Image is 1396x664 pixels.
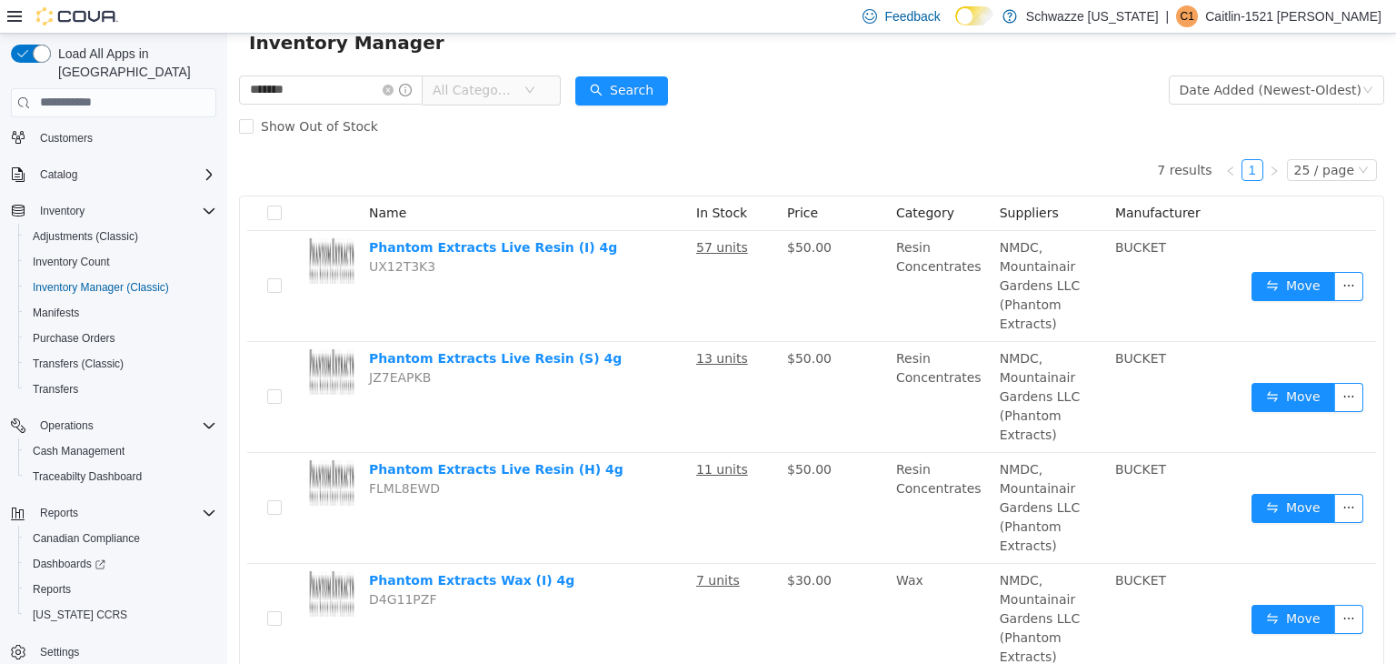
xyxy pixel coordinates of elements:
[25,251,216,273] span: Inventory Count
[773,317,853,408] span: NMDC, Mountainair Gardens LLC (Phantom Extracts)
[888,539,939,554] span: BUCKET
[26,86,158,100] span: Show Out of Stock
[33,357,124,371] span: Transfers (Classic)
[25,277,176,298] a: Inventory Manager (Classic)
[142,337,204,351] span: JZ7EAPKB
[669,172,727,186] span: Category
[33,415,101,437] button: Operations
[952,43,1134,70] div: Date Added (Newest-Oldest)
[40,204,85,218] span: Inventory
[1042,132,1052,143] i: icon: right
[25,327,123,349] a: Purchase Orders
[25,226,145,247] a: Adjustments (Classic)
[25,302,86,324] a: Manifests
[560,172,591,186] span: Price
[142,539,347,554] a: Phantom Extracts Wax (I) 4g
[155,51,166,62] i: icon: close-circle
[1107,349,1136,378] button: icon: ellipsis
[773,206,853,297] span: NMDC, Mountainair Gardens LLC (Phantom Extracts)
[1026,5,1159,27] p: Schwazze [US_STATE]
[40,645,79,659] span: Settings
[297,51,308,64] i: icon: down
[560,428,604,443] span: $50.00
[40,506,78,520] span: Reports
[773,172,832,186] span: Suppliers
[33,164,85,186] button: Catalog
[18,249,224,275] button: Inventory Count
[1205,5,1381,27] p: Caitlin-1521 [PERSON_NAME]
[25,604,216,626] span: Washington CCRS
[469,428,521,443] u: 11 units
[25,553,113,575] a: Dashboards
[469,539,513,554] u: 7 units
[33,444,125,458] span: Cash Management
[33,608,127,622] span: [US_STATE] CCRS
[33,331,115,346] span: Purchase Orders
[33,200,92,222] button: Inventory
[1107,460,1136,489] button: icon: ellipsis
[25,466,216,488] span: Traceabilty Dashboard
[1024,349,1108,378] button: icon: swapMove
[33,200,216,222] span: Inventory
[1014,126,1036,147] li: 1
[888,172,973,186] span: Manufacturer
[33,382,78,397] span: Transfers
[33,502,216,524] span: Reports
[662,530,765,641] td: Wax
[18,300,224,326] button: Manifests
[25,578,78,600] a: Reports
[992,126,1014,147] li: Previous Page
[25,378,85,400] a: Transfers
[33,469,142,484] span: Traceabilty Dashboard
[33,557,105,571] span: Dashboards
[25,528,216,549] span: Canadian Compliance
[33,641,86,663] a: Settings
[662,419,765,530] td: Resin Concentrates
[662,308,765,419] td: Resin Concentrates
[25,327,216,349] span: Purchase Orders
[18,275,224,300] button: Inventory Manager (Classic)
[955,6,993,25] input: Dark Mode
[25,378,216,400] span: Transfers
[33,531,140,546] span: Canadian Compliance
[773,539,853,630] span: NMDC, Mountainair Gardens LLC (Phantom Extracts)
[18,377,224,402] button: Transfers
[25,604,135,626] a: [US_STATE] CCRS
[25,226,216,247] span: Adjustments (Classic)
[33,502,85,524] button: Reports
[51,45,216,81] span: Load All Apps in [GEOGRAPHIC_DATA]
[1024,238,1108,267] button: icon: swapMove
[469,206,521,221] u: 57 units
[888,428,939,443] span: BUCKET
[142,317,394,332] a: Phantom Extracts Live Resin (S) 4g
[1131,131,1142,144] i: icon: down
[4,500,224,526] button: Reports
[1107,571,1136,600] button: icon: ellipsis
[4,413,224,438] button: Operations
[25,553,216,575] span: Dashboards
[884,7,940,25] span: Feedback
[1107,238,1136,267] button: icon: ellipsis
[33,127,100,149] a: Customers
[142,428,396,443] a: Phantom Extracts Live Resin (H) 4g
[348,43,441,72] button: icon: searchSearch
[142,226,208,240] span: UX12T3K3
[33,415,216,437] span: Operations
[25,440,132,462] a: Cash Management
[888,317,939,332] span: BUCKET
[142,558,209,573] span: D4G11PZF
[955,25,956,26] span: Dark Mode
[25,251,117,273] a: Inventory Count
[25,440,216,462] span: Cash Management
[33,164,216,186] span: Catalog
[33,126,216,149] span: Customers
[25,528,147,549] a: Canadian Compliance
[25,277,216,298] span: Inventory Manager (Classic)
[18,438,224,464] button: Cash Management
[33,306,79,320] span: Manifests
[1166,5,1170,27] p: |
[1181,5,1194,27] span: C1
[18,551,224,577] a: Dashboards
[40,418,94,433] span: Operations
[172,50,184,63] i: icon: info-circle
